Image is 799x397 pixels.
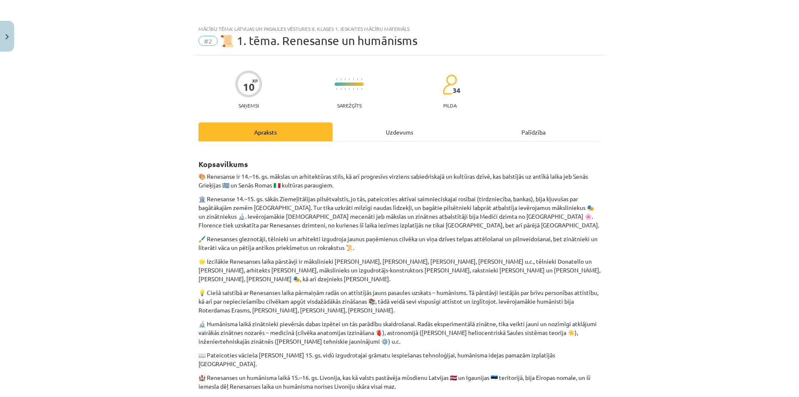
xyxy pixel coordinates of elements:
[349,78,350,80] img: icon-short-line-57e1e144782c952c97e751825c79c345078a6d821885a25fce030b3d8c18986b.svg
[361,88,362,90] img: icon-short-line-57e1e144782c952c97e751825c79c345078a6d821885a25fce030b3d8c18986b.svg
[199,288,600,315] p: 💡 Ciešā saistībā ar Renesanses laika pārmaiņām radās un attīstījās jauns pasaules uzskats – humān...
[199,26,600,32] div: Mācību tēma: Latvijas un pasaules vēstures 8. klases 1. ieskaites mācību materiāls
[199,351,600,368] p: 📖 Pateicoties vācieša [PERSON_NAME] 15. gs. vidū izgudrotajai grāmatu iespiešanas tehnoloģijai, h...
[357,78,358,80] img: icon-short-line-57e1e144782c952c97e751825c79c345078a6d821885a25fce030b3d8c18986b.svg
[199,320,600,346] p: 🔬 Humānisma laikā zinātnieki pievērsās dabas izpētei un tās parādību skaidrošanai. Radās eksperim...
[220,34,417,47] span: 📜 1. tēma. Renesanse un humānisms
[357,88,358,90] img: icon-short-line-57e1e144782c952c97e751825c79c345078a6d821885a25fce030b3d8c18986b.svg
[336,88,337,90] img: icon-short-line-57e1e144782c952c97e751825c79c345078a6d821885a25fce030b3d8c18986b.svg
[466,122,600,141] div: Palīdzība
[199,257,600,283] p: 🌟 Izcilākie Renesanses laika pārstāvji ir mākslinieki [PERSON_NAME], [PERSON_NAME], [PERSON_NAME]...
[252,78,258,83] span: XP
[333,122,466,141] div: Uzdevums
[353,88,354,90] img: icon-short-line-57e1e144782c952c97e751825c79c345078a6d821885a25fce030b3d8c18986b.svg
[443,102,457,108] p: pilda
[337,102,362,108] p: Sarežģīts
[5,34,9,40] img: icon-close-lesson-0947bae3869378f0d4975bcd49f059093ad1ed9edebbc8119c70593378902aed.svg
[199,159,248,169] strong: Kopsavilkums
[442,74,457,95] img: students-c634bb4e5e11cddfef0936a35e636f08e4e9abd3cc4e673bd6f9a4125e45ecb1.svg
[199,235,600,252] p: 🖌️ Renesanses gleznotāji, tēlnieki un arhitekti izgudroja jaunus paņēmienus cilvēka un viņa dzīve...
[199,36,218,46] span: #2
[353,78,354,80] img: icon-short-line-57e1e144782c952c97e751825c79c345078a6d821885a25fce030b3d8c18986b.svg
[199,172,600,190] p: 🎨 Renesanse ir 14.–16. gs. mākslas un arhitektūras stils, kā arī progresīvs virziens sabiedriskaj...
[340,78,341,80] img: icon-short-line-57e1e144782c952c97e751825c79c345078a6d821885a25fce030b3d8c18986b.svg
[243,81,255,93] div: 10
[340,88,341,90] img: icon-short-line-57e1e144782c952c97e751825c79c345078a6d821885a25fce030b3d8c18986b.svg
[453,87,460,94] span: 34
[235,102,262,108] p: Saņemsi
[336,78,337,80] img: icon-short-line-57e1e144782c952c97e751825c79c345078a6d821885a25fce030b3d8c18986b.svg
[199,122,333,141] div: Apraksts
[361,78,362,80] img: icon-short-line-57e1e144782c952c97e751825c79c345078a6d821885a25fce030b3d8c18986b.svg
[349,88,350,90] img: icon-short-line-57e1e144782c952c97e751825c79c345078a6d821885a25fce030b3d8c18986b.svg
[199,373,600,391] p: 🏰 Renesanses un humānisma laikā 15.–16. gs. Livonija, kas kā valsts pastāvēja mūsdienu Latvijas 🇱...
[199,195,600,230] p: 🏛️ Renesanse 14.–15. gs. sākās Ziemeļitālijas pilsētvalstīs, jo tās, pateicoties aktīvai saimniec...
